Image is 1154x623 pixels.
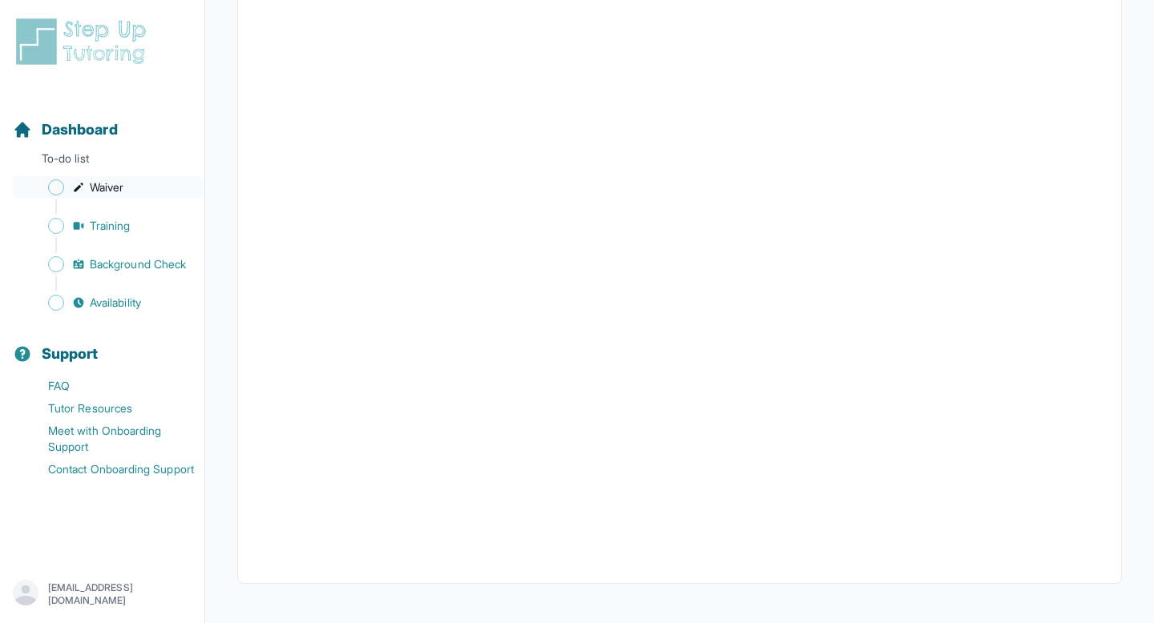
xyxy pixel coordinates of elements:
a: Training [13,215,204,237]
a: Tutor Resources [13,397,204,420]
button: Dashboard [6,93,198,147]
a: FAQ [13,375,204,397]
span: Waiver [90,179,123,195]
a: Meet with Onboarding Support [13,420,204,458]
a: Background Check [13,253,204,275]
span: Availability [90,295,141,311]
a: Contact Onboarding Support [13,458,204,480]
p: To-do list [6,151,198,173]
button: Support [6,317,198,372]
a: Waiver [13,176,204,199]
a: Availability [13,291,204,314]
a: Dashboard [13,119,118,141]
span: Background Check [90,256,186,272]
p: [EMAIL_ADDRESS][DOMAIN_NAME] [48,581,192,607]
span: Dashboard [42,119,118,141]
span: Training [90,218,131,234]
span: Support [42,343,99,365]
button: [EMAIL_ADDRESS][DOMAIN_NAME] [13,580,192,609]
img: logo [13,16,155,67]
